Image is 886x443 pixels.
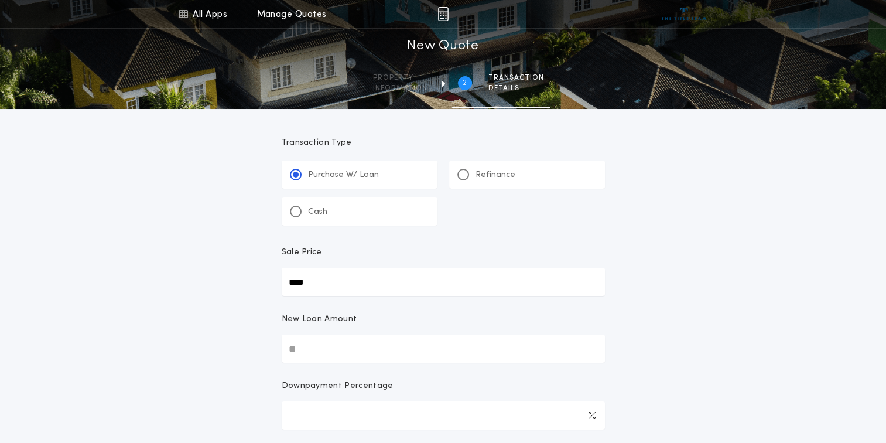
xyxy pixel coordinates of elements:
[488,73,544,83] span: Transaction
[282,313,357,325] p: New Loan Amount
[308,206,327,218] p: Cash
[488,84,544,93] span: details
[662,8,706,20] img: vs-icon
[282,247,322,258] p: Sale Price
[282,268,605,296] input: Sale Price
[407,37,478,56] h1: New Quote
[282,137,605,149] p: Transaction Type
[373,84,427,93] span: information
[437,7,449,21] img: img
[282,380,394,392] p: Downpayment Percentage
[282,335,605,363] input: New Loan Amount
[308,169,379,181] p: Purchase W/ Loan
[282,401,605,430] input: Downpayment Percentage
[373,73,427,83] span: Property
[463,79,467,88] h2: 2
[476,169,515,181] p: Refinance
